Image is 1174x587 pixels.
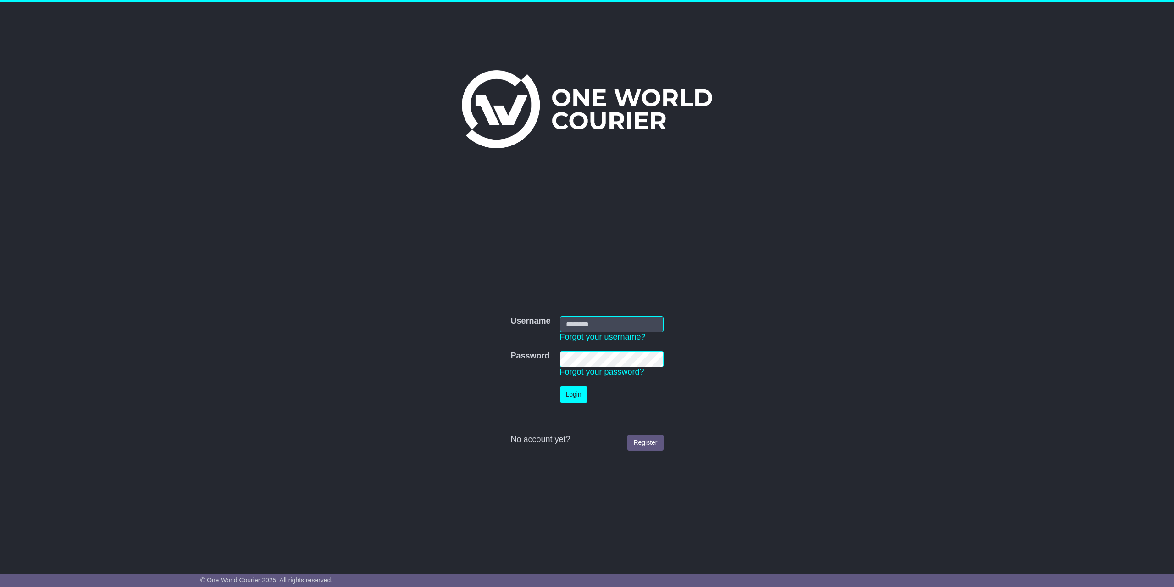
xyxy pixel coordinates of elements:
[462,70,712,148] img: One World
[560,367,644,376] a: Forgot your password?
[560,386,587,403] button: Login
[510,316,550,326] label: Username
[510,351,549,361] label: Password
[560,332,646,341] a: Forgot your username?
[200,576,333,584] span: © One World Courier 2025. All rights reserved.
[627,435,663,451] a: Register
[510,435,663,445] div: No account yet?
